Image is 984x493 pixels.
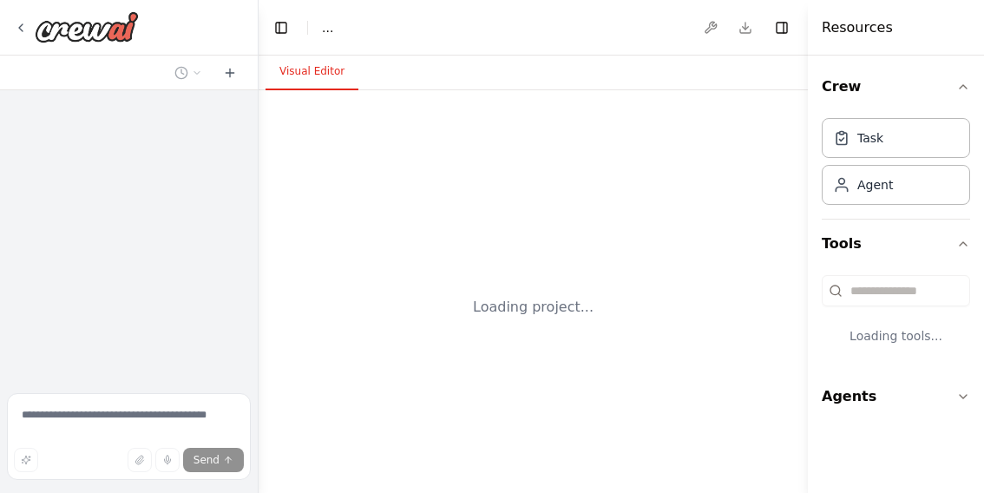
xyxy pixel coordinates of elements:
button: Click to speak your automation idea [155,448,180,472]
button: Hide left sidebar [269,16,293,40]
div: Loading project... [473,297,594,318]
button: Start a new chat [216,62,244,83]
div: Task [857,129,883,147]
button: Upload files [128,448,152,472]
span: Send [194,453,220,467]
button: Hide right sidebar [770,16,794,40]
button: Switch to previous chat [167,62,209,83]
img: Logo [35,11,139,43]
div: Tools [822,268,970,372]
button: Visual Editor [266,54,358,90]
button: Improve this prompt [14,448,38,472]
div: Agent [857,176,893,194]
h4: Resources [822,17,893,38]
button: Send [183,448,244,472]
div: Crew [822,111,970,219]
nav: breadcrumb [322,19,333,36]
button: Tools [822,220,970,268]
div: Loading tools... [822,313,970,358]
span: ... [322,19,333,36]
button: Crew [822,62,970,111]
button: Agents [822,372,970,421]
